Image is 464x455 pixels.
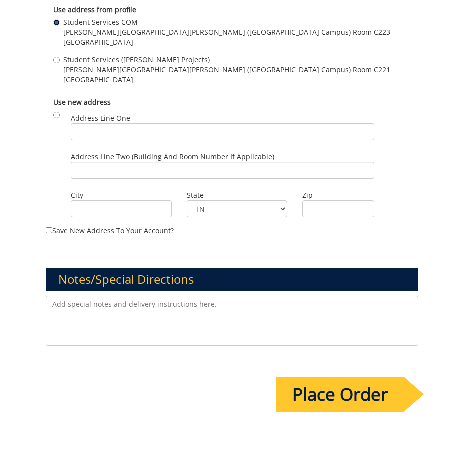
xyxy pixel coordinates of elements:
span: Student Services ([PERSON_NAME] Projects) [63,55,390,65]
input: Address Line One [71,123,374,140]
input: Place Order [276,377,404,412]
b: Use address from profile [53,5,136,14]
label: Zip [302,190,374,200]
input: Zip [302,200,374,217]
input: Save new address to your account? [46,227,52,233]
label: City [71,190,171,200]
label: Address Line Two (Building and Room Number if applicable) [71,152,374,179]
input: Student Services ([PERSON_NAME] Projects) [PERSON_NAME][GEOGRAPHIC_DATA][PERSON_NAME] ([GEOGRAPHI... [53,57,60,63]
span: Student Services COM [63,17,390,27]
label: State [187,190,287,200]
h3: Notes/Special Directions [46,268,418,291]
input: Address Line Two (Building and Room Number if applicable) [71,162,374,179]
span: [PERSON_NAME][GEOGRAPHIC_DATA][PERSON_NAME] ([GEOGRAPHIC_DATA] Campus) Room C221 [63,65,390,75]
span: [PERSON_NAME][GEOGRAPHIC_DATA][PERSON_NAME] ([GEOGRAPHIC_DATA] Campus) Room C223 [63,27,390,37]
span: [GEOGRAPHIC_DATA] [63,75,390,85]
b: Use new address [53,97,111,107]
input: City [71,200,171,217]
input: Student Services COM [PERSON_NAME][GEOGRAPHIC_DATA][PERSON_NAME] ([GEOGRAPHIC_DATA] Campus) Room ... [53,19,60,26]
label: Address Line One [71,113,374,140]
span: [GEOGRAPHIC_DATA] [63,37,390,47]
